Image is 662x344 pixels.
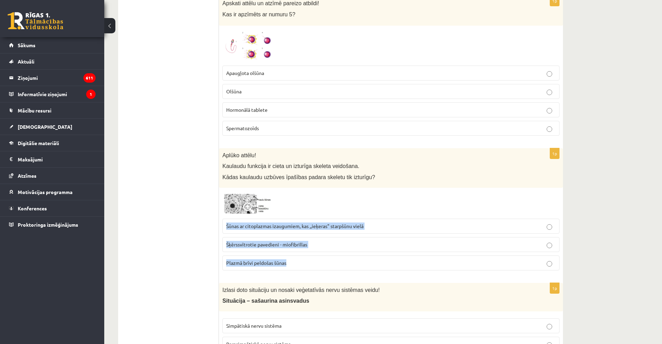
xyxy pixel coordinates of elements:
i: 611 [83,73,96,83]
input: Olšūna [547,90,552,95]
a: Ziņojumi611 [9,70,96,86]
span: Šūnas ar citoplazmas izaugumiem, kas ,,ieķeras" starpšūnu vielā [226,223,363,229]
input: Plazmā brīvi peldošas šūnas [547,261,552,267]
input: Hormonālā tablete [547,108,552,114]
span: Digitālie materiāli [18,140,59,146]
span: Olšūna [226,88,242,94]
a: Rīgas 1. Tālmācības vidusskola [8,12,63,30]
span: Spermatozoīds [226,125,259,131]
span: Kaulaudu funkcija ir cieta un izturīga skeleta veidošana. [222,163,359,169]
span: Proktoringa izmēģinājums [18,221,78,228]
span: Izlasi doto situāciju un nosaki veģetatīvās nervu sistēmas veidu! [222,287,380,293]
a: Maksājumi [9,151,96,167]
a: Atzīmes [9,168,96,184]
a: Mācību resursi [9,102,96,118]
a: Aktuāli [9,53,96,69]
span: Aplūko attēlu! [222,152,256,158]
a: Proktoringa izmēģinājums [9,217,96,233]
i: 1 [86,90,96,99]
input: Spermatozoīds [547,126,552,132]
span: Kas ir apzīmēts ar numuru 5? [222,11,295,17]
span: Aktuāli [18,58,34,65]
span: Apskati attēlu un atzīmē pareizo atbildi! [222,0,319,6]
span: Hormonālā tablete [226,107,268,113]
a: Konferences [9,200,96,216]
span: Motivācijas programma [18,189,73,195]
a: Digitālie materiāli [9,135,96,151]
input: Šķērssvītrotie pavedieni - miofibrillas [547,243,552,248]
input: Simpātiskā nervu sistēma [547,324,552,329]
legend: Informatīvie ziņojumi [18,86,96,102]
a: Sākums [9,37,96,53]
span: Apaugļota olšūna [226,70,264,76]
input: Šūnas ar citoplazmas izaugumiem, kas ,,ieķeras" starpšūnu vielā [547,224,552,230]
legend: Ziņojumi [18,70,96,86]
span: Situācija – sašaurina asinsvadus [222,298,309,304]
span: Konferences [18,205,47,211]
a: [DEMOGRAPHIC_DATA] [9,119,96,135]
span: Atzīmes [18,173,36,179]
span: Sākums [18,42,35,48]
p: 1p [550,283,559,294]
span: Mācību resursi [18,107,51,114]
span: Plazmā brīvi peldošas šūnas [226,260,286,266]
span: Šķērssvītrotie pavedieni - miofibrillas [226,241,307,247]
legend: Maksājumi [18,151,96,167]
span: Kādas kaulaudu uzbūves īpašības padara skeletu tik izturīgu? [222,174,375,180]
a: Informatīvie ziņojumi1 [9,86,96,102]
span: Simpātiskā nervu sistēma [226,322,281,329]
span: [DEMOGRAPHIC_DATA] [18,124,72,130]
p: 1p [550,148,559,159]
img: 1.png [222,191,275,215]
input: Apaugļota olšūna [547,71,552,77]
img: 1.png [222,29,275,62]
a: Motivācijas programma [9,184,96,200]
